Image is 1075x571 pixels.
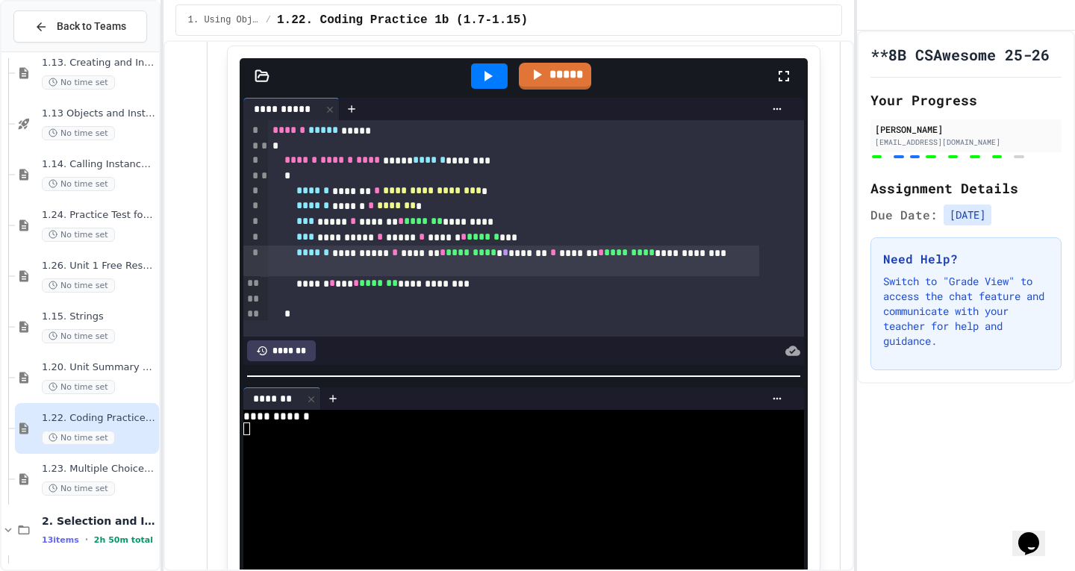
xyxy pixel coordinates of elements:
[870,206,938,224] span: Due Date:
[42,260,156,272] span: 1.26. Unit 1 Free Response Question (FRQ) Practice
[42,463,156,475] span: 1.23. Multiple Choice Exercises for Unit 1b (1.9-1.15)
[94,535,153,545] span: 2h 50m total
[875,137,1057,148] div: [EMAIL_ADDRESS][DOMAIN_NAME]
[42,228,115,242] span: No time set
[42,107,156,120] span: 1.13 Objects and Instantiation
[42,481,115,496] span: No time set
[85,534,88,546] span: •
[42,535,79,545] span: 13 items
[277,11,528,29] span: 1.22. Coding Practice 1b (1.7-1.15)
[944,205,991,225] span: [DATE]
[13,10,147,43] button: Back to Teams
[870,44,1050,65] h1: **8B CSAwesome 25-26
[1012,511,1060,556] iframe: chat widget
[42,329,115,343] span: No time set
[883,250,1049,268] h3: Need Help?
[870,90,1062,110] h2: Your Progress
[57,19,126,34] span: Back to Teams
[42,514,156,528] span: 2. Selection and Iteration
[42,361,156,374] span: 1.20. Unit Summary 1b (1.7-1.15)
[42,177,115,191] span: No time set
[42,412,156,425] span: 1.22. Coding Practice 1b (1.7-1.15)
[42,380,115,394] span: No time set
[188,14,260,26] span: 1. Using Objects and Methods
[42,278,115,293] span: No time set
[42,431,115,445] span: No time set
[266,14,271,26] span: /
[42,75,115,90] span: No time set
[42,158,156,171] span: 1.14. Calling Instance Methods
[42,311,156,323] span: 1.15. Strings
[42,57,156,69] span: 1.13. Creating and Initializing Objects: Constructors
[42,126,115,140] span: No time set
[883,274,1049,349] p: Switch to "Grade View" to access the chat feature and communicate with your teacher for help and ...
[870,178,1062,199] h2: Assignment Details
[42,209,156,222] span: 1.24. Practice Test for Objects (1.12-1.14)
[875,122,1057,136] div: [PERSON_NAME]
